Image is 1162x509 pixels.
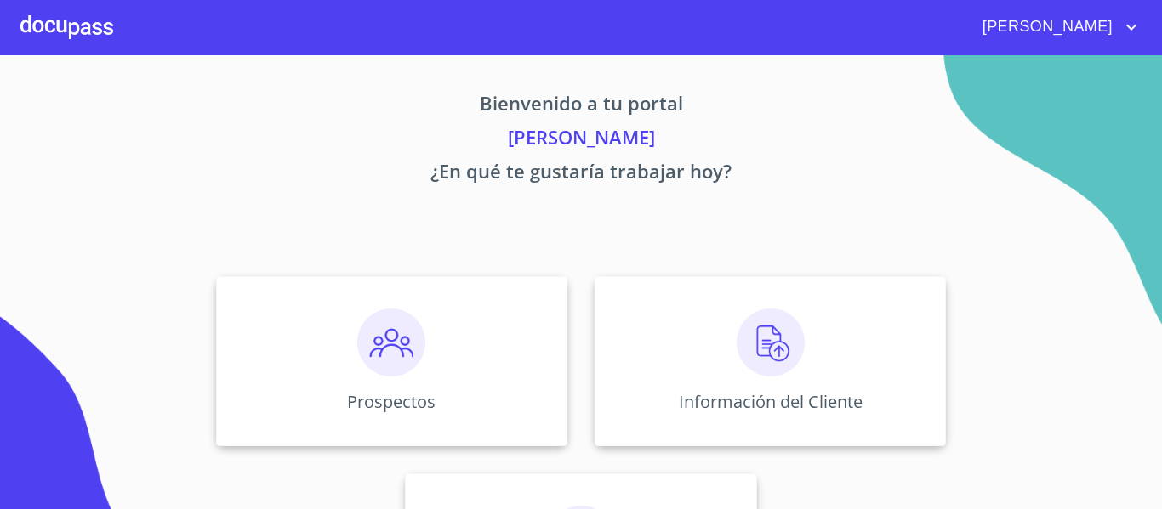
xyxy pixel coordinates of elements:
[970,14,1121,41] span: [PERSON_NAME]
[737,308,805,376] img: carga.png
[57,157,1105,191] p: ¿En qué te gustaría trabajar hoy?
[57,89,1105,123] p: Bienvenido a tu portal
[347,390,436,413] p: Prospectos
[679,390,863,413] p: Información del Cliente
[970,14,1142,41] button: account of current user
[57,123,1105,157] p: [PERSON_NAME]
[357,308,425,376] img: prospectos.png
